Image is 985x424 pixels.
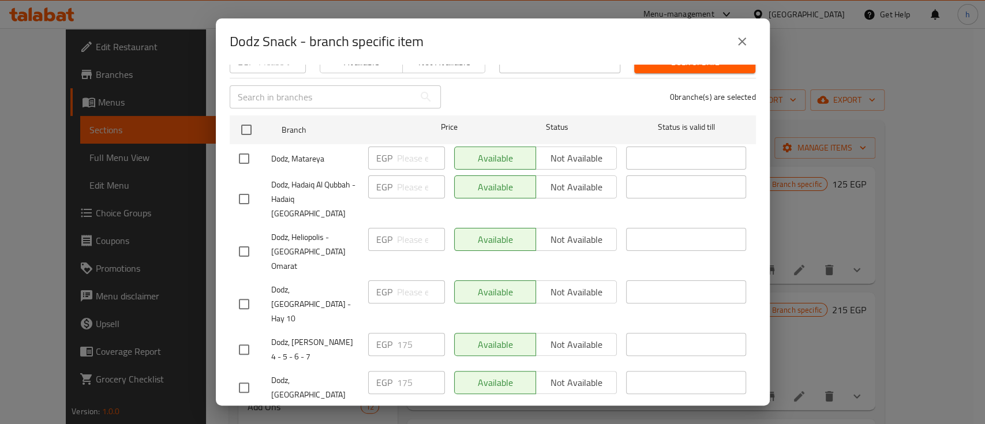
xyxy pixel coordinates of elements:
button: close [728,28,756,55]
p: EGP [238,55,254,69]
p: EGP [376,151,392,165]
span: Branch [282,123,402,137]
span: Available [325,54,398,70]
span: Dodz, Hadaiq Al Qubbah - Hadaiq [GEOGRAPHIC_DATA] [271,178,359,221]
input: Please enter price [397,280,445,303]
input: Please enter price [397,175,445,198]
h2: Dodz Snack - branch specific item [230,32,424,51]
p: EGP [376,376,392,389]
input: Search in branches [230,85,414,108]
p: EGP [376,285,392,299]
span: Status [497,120,617,134]
span: Dodz, [PERSON_NAME] 4 - 5 - 6 - 7 [271,335,359,364]
input: Please enter price [397,228,445,251]
p: EGP [376,180,392,194]
span: Dodz, Matareya [271,152,359,166]
span: Status is valid till [626,120,746,134]
span: Dodz, [GEOGRAPHIC_DATA] [271,373,359,402]
p: 0 branche(s) are selected [670,91,756,103]
span: Dodz, [GEOGRAPHIC_DATA] - Hay 10 [271,283,359,326]
input: Please enter price [397,371,445,394]
span: Price [411,120,488,134]
span: Dodz, Heliopolis - [GEOGRAPHIC_DATA] Omarat [271,230,359,273]
span: Not available [407,54,481,70]
p: EGP [376,337,392,351]
p: EGP [376,232,392,246]
input: Please enter price [397,333,445,356]
input: Please enter price [397,147,445,170]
